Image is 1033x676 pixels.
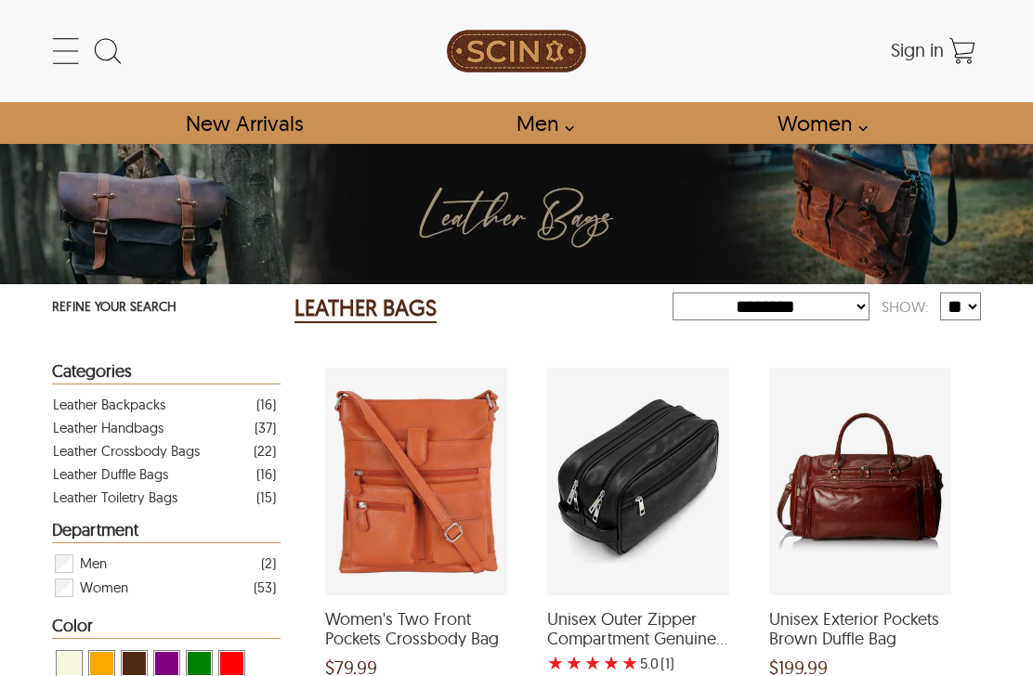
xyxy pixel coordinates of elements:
[52,293,281,322] p: REFINE YOUR SEARCH
[80,552,107,576] span: Men
[325,609,507,649] span: Women's Two Front Pockets Crossbody Bag
[164,102,323,144] a: Shop New Arrivals
[53,439,276,462] a: Filter Leather Crossbody Bags
[255,416,276,439] div: ( 37 )
[53,393,276,416] a: Filter Leather Backpacks
[944,32,981,70] a: Shopping Cart
[660,654,674,672] span: )
[53,439,200,462] div: Leather Crossbody Bags
[52,617,281,639] div: Heading Filter Leather Bags by Color
[53,462,276,486] a: Filter Leather Duffle Bags
[53,576,276,600] div: Filter Women Leather Bags
[52,362,281,384] div: Heading Filter Leather Bags by Categories
[53,393,165,416] div: Leather Backpacks
[621,654,638,672] label: 5 rating
[547,654,564,672] label: 1 rating
[584,654,601,672] label: 3 rating
[53,552,276,576] div: Filter Men Leather Bags
[53,416,276,439] a: Filter Leather Handbags
[254,576,276,599] div: ( 53 )
[756,102,878,144] a: Shop Women Leather Jackets
[495,102,584,144] a: shop men's leather jackets
[361,9,672,93] a: SCIN
[566,654,582,672] label: 2 rating
[261,552,276,575] div: ( 2 )
[660,654,670,672] span: (1
[603,654,620,672] label: 4 rating
[254,439,276,462] div: ( 22 )
[256,462,276,486] div: ( 16 )
[891,38,944,61] span: Sign in
[52,521,281,543] div: Heading Filter Leather Bags by Department
[53,462,168,486] div: Leather Duffle Bags
[80,576,128,600] span: Women
[256,486,276,509] div: ( 15 )
[447,9,586,93] img: SCIN
[53,416,163,439] div: Leather Handbags
[256,393,276,416] div: ( 16 )
[294,293,437,323] h2: LEATHER BAGS
[53,486,276,509] a: Filter Leather Toiletry Bags
[640,654,659,672] label: 5.0
[870,291,940,323] div: Show:
[891,45,944,59] a: Sign in
[294,290,673,327] div: Leather Bags 106 Results Found
[53,486,177,509] div: Leather Toiletry Bags
[769,609,951,649] span: Unisex Exterior Pockets Brown Duffle Bag
[547,609,729,649] span: Unisex Outer Zipper Compartment Genuine Leather Black Toiletry Bag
